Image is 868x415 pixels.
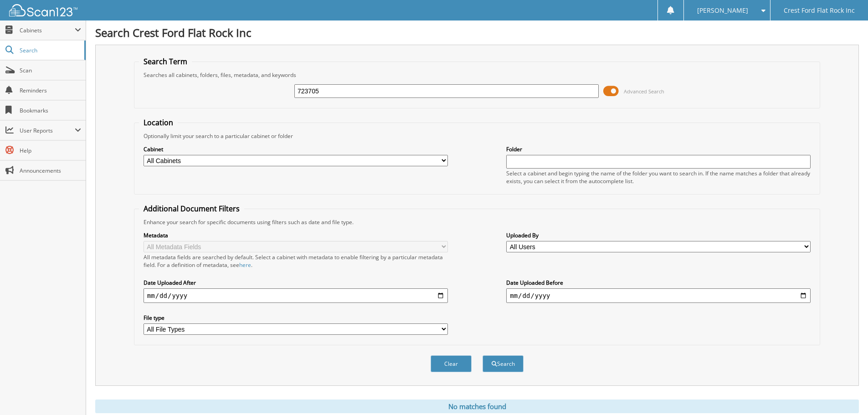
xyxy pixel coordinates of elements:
[624,88,664,95] span: Advanced Search
[139,218,815,226] div: Enhance your search for specific documents using filters such as date and file type.
[95,400,859,413] div: No matches found
[144,279,448,287] label: Date Uploaded After
[784,8,855,13] span: Crest Ford Flat Rock Inc
[144,288,448,303] input: start
[9,4,77,16] img: scan123-logo-white.svg
[139,132,815,140] div: Optionally limit your search to a particular cabinet or folder
[239,261,251,269] a: here
[20,107,81,114] span: Bookmarks
[431,355,472,372] button: Clear
[20,147,81,154] span: Help
[20,67,81,74] span: Scan
[20,127,75,134] span: User Reports
[822,371,868,415] iframe: Chat Widget
[506,288,811,303] input: end
[139,204,244,214] legend: Additional Document Filters
[483,355,524,372] button: Search
[20,26,75,34] span: Cabinets
[506,231,811,239] label: Uploaded By
[506,279,811,287] label: Date Uploaded Before
[144,231,448,239] label: Metadata
[95,25,859,40] h1: Search Crest Ford Flat Rock Inc
[144,253,448,269] div: All metadata fields are searched by default. Select a cabinet with metadata to enable filtering b...
[139,71,815,79] div: Searches all cabinets, folders, files, metadata, and keywords
[697,8,748,13] span: [PERSON_NAME]
[506,145,811,153] label: Folder
[20,46,80,54] span: Search
[144,314,448,322] label: File type
[506,169,811,185] div: Select a cabinet and begin typing the name of the folder you want to search in. If the name match...
[139,56,192,67] legend: Search Term
[20,87,81,94] span: Reminders
[144,145,448,153] label: Cabinet
[20,167,81,174] span: Announcements
[139,118,178,128] legend: Location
